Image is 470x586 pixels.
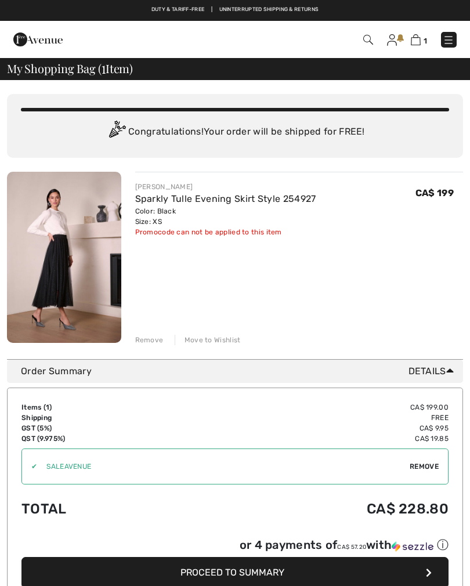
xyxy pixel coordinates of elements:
[175,335,241,345] div: Move to Wishlist
[21,423,173,433] td: GST (5%)
[408,364,458,378] span: Details
[21,402,173,413] td: Items ( )
[135,335,164,345] div: Remove
[102,60,106,75] span: 1
[21,121,449,144] div: Congratulations! Your order will be shipped for FREE!
[135,227,316,237] div: Promocode can not be applied to this item
[135,193,316,204] a: Sparkly Tulle Evening Skirt Style 254927
[37,449,410,484] input: Promo code
[7,172,121,343] img: Sparkly Tulle Evening Skirt Style 254927
[173,423,449,433] td: CA$ 9.95
[387,34,397,46] img: My Info
[7,63,133,74] span: My Shopping Bag ( Item)
[135,206,316,227] div: Color: Black Size: XS
[337,544,366,551] span: CA$ 57.20
[22,461,37,472] div: ✔
[13,33,63,44] a: 1ère Avenue
[180,567,284,578] span: Proceed to Summary
[411,34,421,45] img: Shopping Bag
[443,34,454,46] img: Menu
[21,537,449,557] div: or 4 payments ofCA$ 57.20withSezzle Click to learn more about Sezzle
[13,28,63,51] img: 1ère Avenue
[240,537,449,553] div: or 4 payments of with
[173,413,449,423] td: Free
[173,489,449,529] td: CA$ 228.80
[46,403,49,411] span: 1
[173,402,449,413] td: CA$ 199.00
[21,433,173,444] td: QST (9.975%)
[363,35,373,45] img: Search
[392,541,433,552] img: Sezzle
[21,489,173,529] td: Total
[424,37,427,45] span: 1
[105,121,128,144] img: Congratulation2.svg
[173,433,449,444] td: CA$ 19.85
[135,182,316,192] div: [PERSON_NAME]
[411,32,427,46] a: 1
[21,413,173,423] td: Shipping
[21,364,458,378] div: Order Summary
[415,187,454,198] span: CA$ 199
[410,461,439,472] span: Remove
